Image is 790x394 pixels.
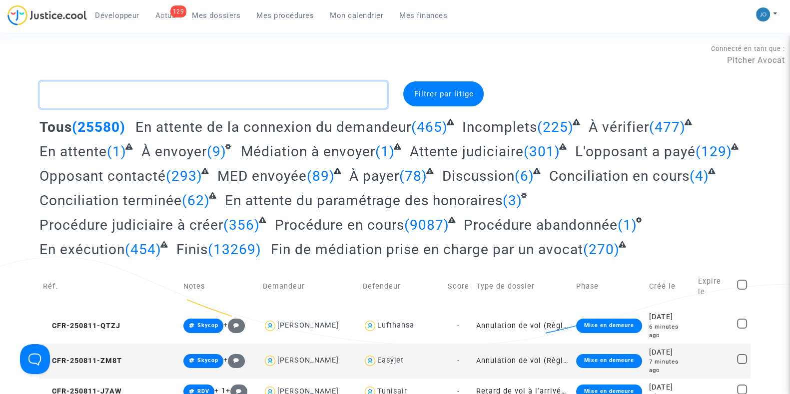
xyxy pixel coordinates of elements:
span: Mes finances [399,11,447,20]
span: (6) [515,168,534,184]
td: Notes [180,265,259,308]
span: (1) [618,217,637,233]
div: [DATE] [649,382,691,393]
div: v 4.0.24 [28,16,49,24]
span: (301) [524,143,560,160]
span: Conciliation terminée [39,192,182,209]
img: tab_keywords_by_traffic_grey.svg [113,58,121,66]
div: Mise en demeure [576,354,642,368]
span: + [223,321,245,329]
img: icon-user.svg [263,354,277,368]
span: Filtrer par litige [414,89,473,98]
span: Fin de médiation prise en charge par un avocat [271,241,583,258]
span: Attente judiciaire [410,143,524,160]
span: (62) [182,192,210,209]
span: À envoyer [141,143,207,160]
span: (4) [689,168,709,184]
span: Conciliation en cours [549,168,689,184]
td: Créé le [646,265,695,308]
img: icon-user.svg [363,354,377,368]
span: (225) [537,119,574,135]
span: - [457,322,460,330]
span: (25580) [72,119,125,135]
div: Lufthansa [377,321,414,330]
img: 45a793c8596a0d21866ab9c5374b5e4b [756,7,770,21]
span: Incomplets [462,119,537,135]
span: (9087) [404,217,449,233]
span: Actus [155,11,176,20]
span: En exécution [39,241,125,258]
span: (465) [411,119,448,135]
span: Mes procédures [256,11,314,20]
div: Domaine [51,59,77,65]
td: Expire le [695,265,734,308]
td: Annulation de vol (Règlement CE n°261/2004) [473,308,573,343]
img: jc-logo.svg [7,5,87,25]
span: Développeur [95,11,139,20]
img: icon-user.svg [363,319,377,333]
span: (78) [399,168,427,184]
span: Procédure judiciaire à créer [39,217,223,233]
span: (270) [583,241,620,258]
span: Connecté en tant que : [711,45,785,52]
span: Mes dossiers [192,11,240,20]
td: Score [444,265,473,308]
a: Développeur [87,8,147,23]
td: Phase [573,265,646,308]
a: Mon calendrier [322,8,391,23]
span: (1) [375,143,395,160]
a: Mes procédures [248,8,322,23]
span: À payer [349,168,399,184]
td: Type de dossier [473,265,573,308]
span: (477) [649,119,686,135]
div: Mots-clés [124,59,153,65]
td: Defendeur [359,265,444,308]
div: 7 minutes ago [649,358,691,375]
span: L'opposant a payé [575,143,695,160]
iframe: Help Scout Beacon - Open [20,344,50,374]
div: Easyjet [377,356,404,365]
div: [PERSON_NAME] [277,356,339,365]
div: 6 minutes ago [649,323,691,340]
td: Annulation de vol (Règlement CE n°261/2004) [473,344,573,379]
span: - [457,357,460,365]
div: Domaine: [DOMAIN_NAME] [26,26,113,34]
img: tab_domain_overview_orange.svg [40,58,48,66]
img: icon-user.svg [263,319,277,333]
span: Mon calendrier [330,11,383,20]
span: Skycop [197,357,218,364]
div: [DATE] [649,347,691,358]
img: website_grey.svg [16,26,24,34]
span: (89) [307,168,335,184]
span: + [223,356,245,364]
span: CFR-250811-ZM8T [43,357,122,365]
span: Médiation à envoyer [241,143,375,160]
a: 129Actus [147,8,184,23]
span: (129) [695,143,732,160]
span: En attente du paramétrage des honoraires [225,192,503,209]
td: Réf. [39,265,180,308]
div: 129 [170,5,187,17]
span: (1) [107,143,126,160]
span: (3) [503,192,522,209]
span: Procédure abandonnée [464,217,618,233]
img: logo_orange.svg [16,16,24,24]
a: Mes finances [391,8,455,23]
a: Mes dossiers [184,8,248,23]
span: Procédure en cours [275,217,404,233]
span: MED envoyée [217,168,307,184]
span: En attente de la connexion du demandeur [135,119,411,135]
span: Tous [39,119,72,135]
span: En attente [39,143,107,160]
span: À vérifier [589,119,649,135]
span: Discussion [442,168,515,184]
span: (356) [223,217,260,233]
span: (293) [166,168,202,184]
span: (454) [125,241,161,258]
span: CFR-250811-QTZJ [43,322,120,330]
div: Mise en demeure [576,319,642,333]
div: [PERSON_NAME] [277,321,339,330]
div: [DATE] [649,312,691,323]
span: Skycop [197,322,218,329]
td: Demandeur [259,265,359,308]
